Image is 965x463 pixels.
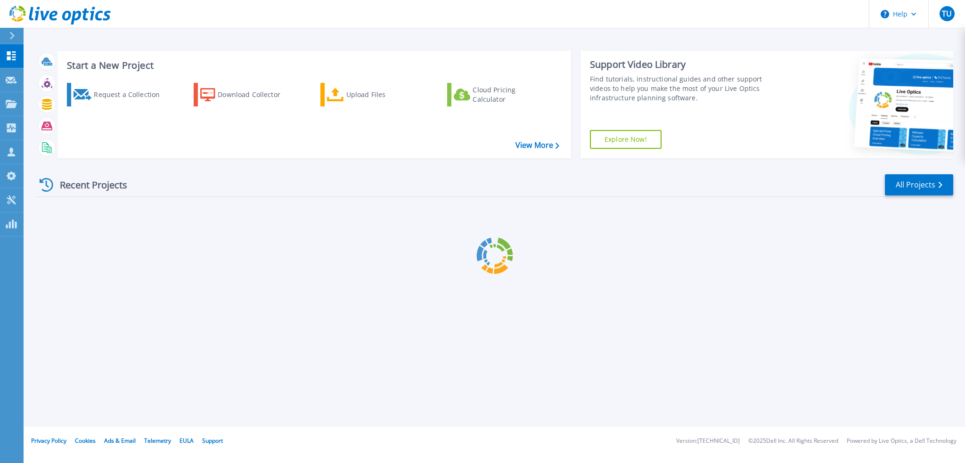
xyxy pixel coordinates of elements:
[144,437,171,445] a: Telemetry
[346,85,422,104] div: Upload Files
[942,10,952,17] span: TU
[36,173,140,196] div: Recent Projects
[180,437,194,445] a: EULA
[590,130,662,149] a: Explore Now!
[104,437,136,445] a: Ads & Email
[320,83,425,106] a: Upload Files
[885,174,953,195] a: All Projects
[202,437,223,445] a: Support
[31,437,66,445] a: Privacy Policy
[94,85,169,104] div: Request a Collection
[67,83,172,106] a: Request a Collection
[676,438,740,444] li: Version: [TECHNICAL_ID]
[748,438,838,444] li: © 2025 Dell Inc. All Rights Reserved
[515,141,559,150] a: View More
[67,60,559,71] h3: Start a New Project
[590,58,781,71] div: Support Video Library
[194,83,299,106] a: Download Collector
[218,85,293,104] div: Download Collector
[473,85,548,104] div: Cloud Pricing Calculator
[447,83,552,106] a: Cloud Pricing Calculator
[590,74,781,103] div: Find tutorials, instructional guides and other support videos to help you make the most of your L...
[75,437,96,445] a: Cookies
[847,438,957,444] li: Powered by Live Optics, a Dell Technology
